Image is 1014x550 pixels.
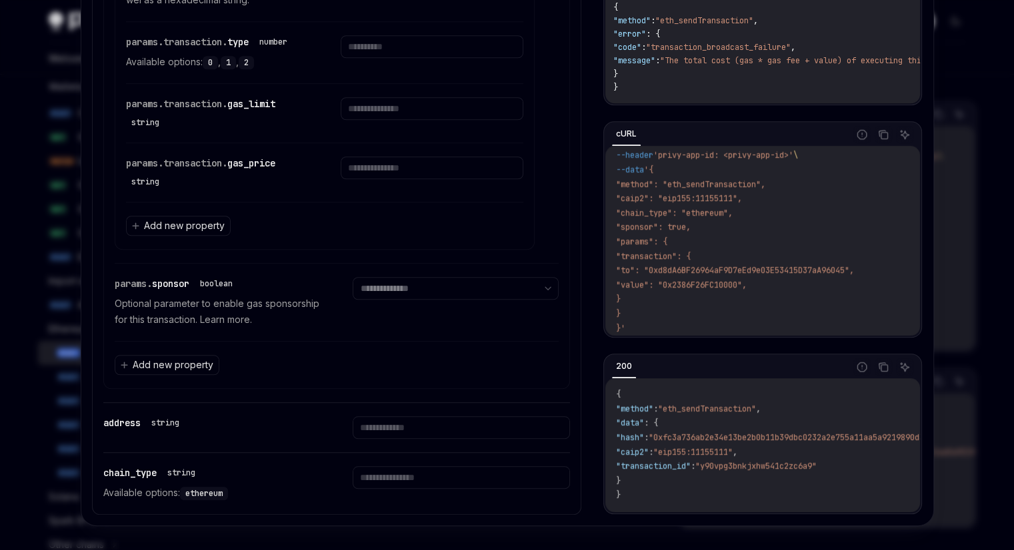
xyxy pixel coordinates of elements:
[616,136,653,146] span: --header
[793,150,798,160] span: \
[227,98,275,110] span: gas_limit
[167,467,195,478] div: string
[115,278,152,290] span: params.
[616,308,621,319] span: }
[616,475,621,486] span: }
[641,42,646,53] span: :
[259,37,287,47] div: number
[131,117,159,128] div: string
[613,55,655,66] span: "message"
[616,222,691,232] span: "sponsor": true,
[126,216,231,236] button: Add new property
[226,57,231,68] span: 1
[115,355,219,375] button: Add new property
[613,2,618,13] span: {
[185,488,223,499] span: ethereum
[655,15,753,26] span: "eth_sendTransaction"
[646,42,791,53] span: "transaction_broadcast_failure"
[644,417,658,428] span: : {
[803,136,807,146] span: \
[853,126,871,143] button: Report incorrect code
[103,417,141,429] span: address
[756,404,761,414] span: ,
[131,176,159,187] div: string
[115,277,238,290] div: params.sponsor
[651,15,655,26] span: :
[658,404,756,414] span: "eth_sendTransaction"
[126,36,227,48] span: params.transaction.
[616,389,621,400] span: {
[896,358,913,376] button: Ask AI
[227,36,249,48] span: type
[103,485,321,501] p: Available options:
[653,136,803,146] span: 'Content-Type: application/json'
[653,404,658,414] span: :
[126,97,309,129] div: params.transaction.gas_limit
[616,447,649,457] span: "caip2"
[103,466,201,479] div: chain_type
[126,98,227,110] span: params.transaction.
[613,29,646,39] span: "error"
[616,432,644,443] span: "hash"
[791,42,795,53] span: ,
[616,208,733,218] span: "chain_type": "ethereum",
[152,278,189,290] span: sponsor
[616,265,854,276] span: "to": "0xd8dA6BF26964aF9D7eEd9e03E53415D37aA96045",
[616,294,621,304] span: }
[151,417,179,428] div: string
[227,157,275,169] span: gas_price
[133,358,213,372] span: Add new property
[616,461,691,471] span: "transaction_id"
[896,126,913,143] button: Ask AI
[200,278,233,289] div: boolean
[649,432,966,443] span: "0xfc3a736ab2e34e13be2b0b11b39dbc0232a2e755a11aa5a9219890d3b2c6c7d8"
[691,461,695,471] span: :
[616,236,667,247] span: "params": {
[616,280,747,290] span: "value": "0x2386F26FC10000",
[649,447,653,457] span: :
[644,432,649,443] span: :
[646,29,660,39] span: : {
[644,164,653,175] span: '{
[126,157,227,169] span: params.transaction.
[695,461,817,471] span: "y90vpg3bnkjxhw541c2zc6a9"
[115,296,321,328] p: Optional parameter to enable gas sponsorship for this transaction. Learn more.
[616,193,742,204] span: "caip2": "eip155:11155111",
[613,69,618,79] span: }
[616,150,653,160] span: --header
[653,150,793,160] span: 'privy-app-id: <privy-app-id>'
[244,57,249,68] span: 2
[613,42,641,53] span: "code"
[103,416,185,429] div: address
[616,417,644,428] span: "data"
[208,57,213,68] span: 0
[875,358,892,376] button: Copy the contents from the code block
[616,164,644,175] span: --data
[616,323,625,334] span: }'
[655,55,660,66] span: :
[616,179,765,190] span: "method": "eth_sendTransaction",
[753,15,758,26] span: ,
[612,126,641,142] div: cURL
[616,251,691,262] span: "transaction": {
[875,126,892,143] button: Copy the contents from the code block
[616,489,621,500] span: }
[144,219,225,232] span: Add new property
[616,404,653,414] span: "method"
[126,54,309,70] p: Available options: , ,
[126,35,293,49] div: params.transaction.type
[103,467,157,479] span: chain_type
[613,82,618,93] span: }
[126,156,309,188] div: params.transaction.gas_price
[733,447,737,457] span: ,
[853,358,871,376] button: Report incorrect code
[613,15,651,26] span: "method"
[653,447,733,457] span: "eip155:11155111"
[612,358,636,374] div: 200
